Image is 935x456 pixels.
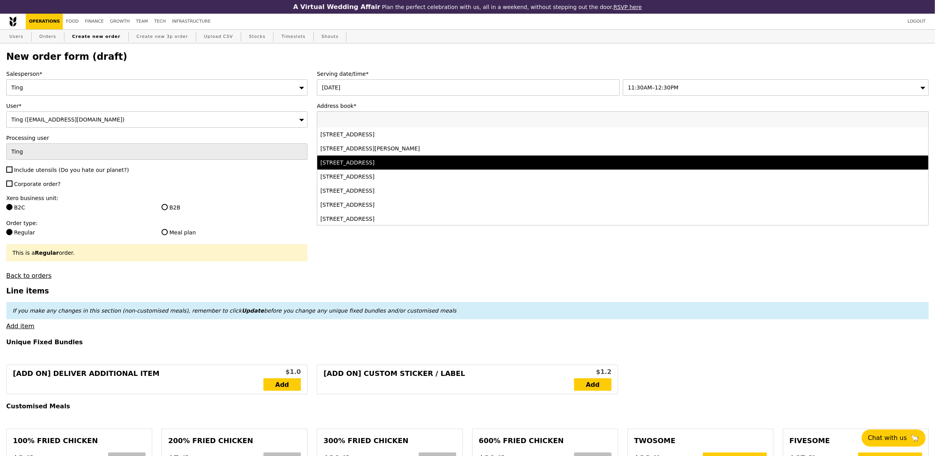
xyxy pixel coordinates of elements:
label: Address book* [317,102,929,110]
label: Salesperson* [6,70,308,78]
h4: Customised Meals [6,402,929,410]
div: [STREET_ADDRESS] [320,173,774,181]
div: 100% Fried Chicken [13,435,146,446]
div: [Add on] Custom Sticker / Label [324,368,574,391]
div: [STREET_ADDRESS][PERSON_NAME] [320,145,774,152]
div: [Add on] Deliver Additional Item [13,368,263,391]
a: Finance [82,14,107,29]
div: $1.0 [263,367,301,377]
div: Plan the perfect celebration with us, all in a weekend, without stepping out the door. [243,3,692,11]
a: Users [6,30,27,44]
label: B2B [162,204,308,211]
a: Team [133,14,151,29]
span: Chat with us [868,433,907,443]
em: If you make any changes in this section (non-customised meals), remember to click before you chan... [12,308,457,314]
span: Include utensils (Do you hate our planet?) [14,167,129,173]
div: [STREET_ADDRESS] [320,131,774,138]
a: Back to orders [6,272,52,279]
a: Create new order [69,30,124,44]
span: Corporate order? [14,181,60,187]
div: [STREET_ADDRESS] [320,201,774,209]
a: Tech [151,14,169,29]
div: [STREET_ADDRESS] [320,159,774,166]
a: Timeslots [278,30,308,44]
div: [STREET_ADDRESS] [320,215,774,223]
a: Shouts [318,30,342,44]
input: Corporate order? [6,181,12,187]
label: Regular [6,229,152,236]
b: Update [242,308,264,314]
a: RSVP here [613,4,642,10]
a: Orders [36,30,59,44]
div: 600% Fried Chicken [479,435,611,446]
a: Add [263,378,301,391]
a: Add [574,378,611,391]
a: Create new 3p order [133,30,191,44]
a: Growth [107,14,133,29]
span: 11:30AM–12:30PM [628,84,679,91]
label: B2C [6,204,152,211]
b: Regular [35,250,59,256]
input: Regular [6,229,12,235]
h2: New order form (draft) [6,51,929,62]
input: Include utensils (Do you hate our planet?) [6,166,12,173]
input: B2C [6,204,12,210]
input: B2B [162,204,168,210]
input: Meal plan [162,229,168,235]
h3: A Virtual Wedding Affair [293,3,380,11]
a: Food [63,14,82,29]
label: User* [6,102,308,110]
span: Ting [11,84,23,91]
label: Processing user [6,134,308,142]
label: Xero business unit: [6,194,308,202]
a: Infrastructure [169,14,214,29]
img: Grain logo [9,16,16,27]
h3: Line items [6,287,929,295]
a: Upload CSV [201,30,236,44]
a: Add item [6,322,34,330]
span: 🦙 [910,433,919,443]
label: Meal plan [162,229,308,236]
input: Serving date [317,79,620,96]
a: Logout [905,14,929,29]
a: Operations [26,14,63,29]
div: Fivesome [789,435,922,446]
div: $1.2 [574,367,611,377]
button: Chat with us🦙 [862,429,926,447]
h4: Unique Fixed Bundles [6,338,929,346]
div: 300% Fried Chicken [324,435,456,446]
label: Serving date/time* [317,70,929,78]
label: Order type: [6,219,308,227]
div: Twosome [634,435,767,446]
div: This is a order. [12,249,301,257]
span: Ting ([EMAIL_ADDRESS][DOMAIN_NAME]) [11,116,124,123]
div: [STREET_ADDRESS] [320,187,774,195]
div: 200% Fried Chicken [168,435,301,446]
a: Stocks [246,30,268,44]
